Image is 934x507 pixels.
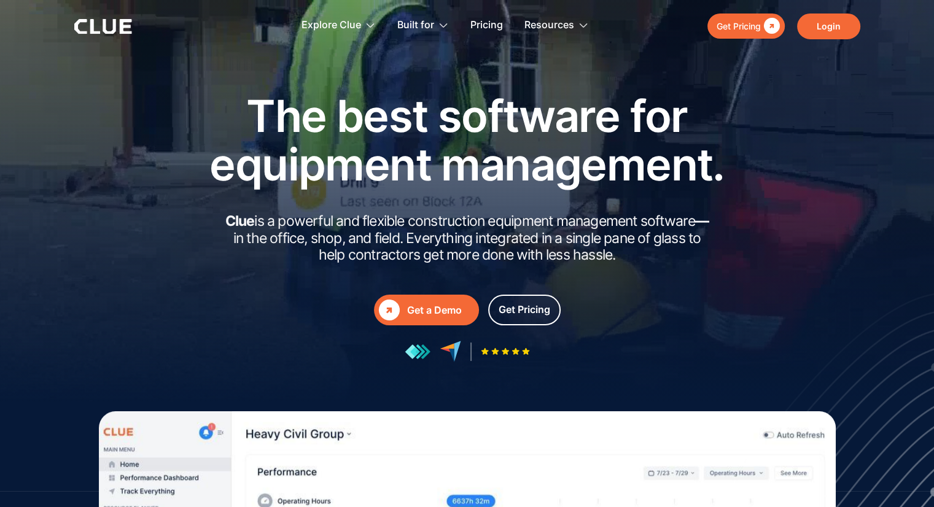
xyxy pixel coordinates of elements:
img: reviews at getapp [405,344,430,360]
div:  [761,18,780,34]
div: Get Pricing [499,302,550,317]
a: Get Pricing [488,295,561,325]
strong: — [695,212,709,230]
div: Resources [524,6,574,45]
a: Pricing [470,6,503,45]
div: Built for [397,6,449,45]
img: Five-star rating icon [481,347,530,355]
a: Get Pricing [707,14,785,39]
h2: is a powerful and flexible construction equipment management software in the office, shop, and fi... [222,213,713,264]
strong: Clue [225,212,255,230]
div: Explore Clue [302,6,361,45]
div: Explore Clue [302,6,376,45]
div: Built for [397,6,434,45]
a: Login [797,14,860,39]
div: Get a Demo [407,303,474,318]
h1: The best software for equipment management. [191,91,744,188]
a: Get a Demo [374,295,479,325]
div:  [379,300,400,320]
img: reviews at capterra [440,341,461,362]
div: Resources [524,6,589,45]
div: Get Pricing [717,18,761,34]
